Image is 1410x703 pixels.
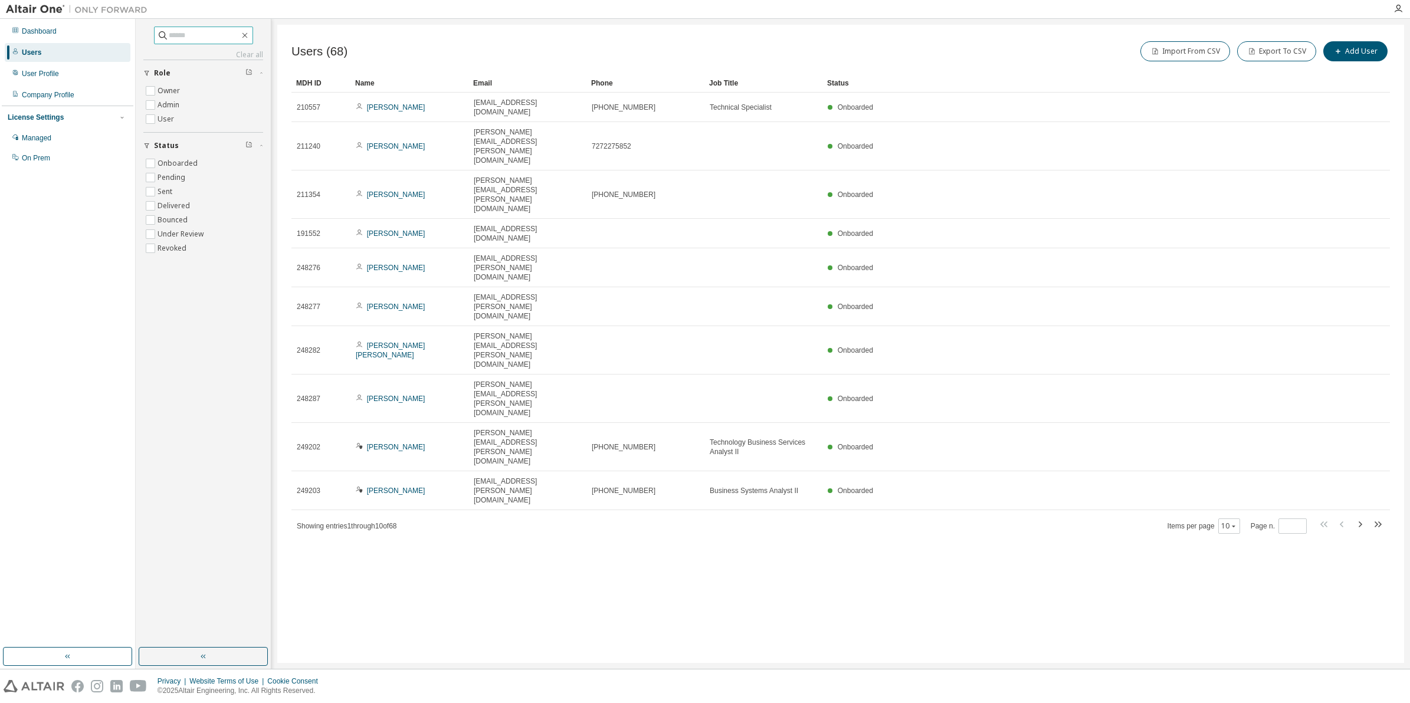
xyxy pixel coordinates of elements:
span: Technology Business Services Analyst II [710,438,817,456]
span: Users (68) [291,45,347,58]
span: [PERSON_NAME][EMAIL_ADDRESS][PERSON_NAME][DOMAIN_NAME] [474,331,581,369]
span: Onboarded [838,103,873,111]
span: Onboarded [838,443,873,451]
div: Email [473,74,582,93]
span: Status [154,141,179,150]
button: Import From CSV [1140,41,1230,61]
span: 248277 [297,302,320,311]
a: [PERSON_NAME] [PERSON_NAME] [356,341,425,359]
span: Showing entries 1 through 10 of 68 [297,522,397,530]
span: 211354 [297,190,320,199]
span: Onboarded [838,303,873,311]
label: Onboarded [158,156,200,170]
label: Under Review [158,227,206,241]
div: On Prem [22,153,50,163]
label: Sent [158,185,175,199]
div: Managed [22,133,51,143]
div: Dashboard [22,27,57,36]
div: Users [22,48,41,57]
button: Role [143,60,263,86]
span: [PHONE_NUMBER] [592,190,655,199]
span: Items per page [1168,518,1240,534]
span: [EMAIL_ADDRESS][DOMAIN_NAME] [474,98,581,117]
a: [PERSON_NAME] [367,229,425,238]
span: Onboarded [838,395,873,403]
label: Bounced [158,213,190,227]
label: User [158,112,176,126]
div: Cookie Consent [267,676,324,686]
span: 210557 [297,103,320,112]
label: Revoked [158,241,189,255]
img: youtube.svg [130,680,147,692]
span: [PHONE_NUMBER] [592,486,655,495]
label: Owner [158,84,182,98]
span: [EMAIL_ADDRESS][PERSON_NAME][DOMAIN_NAME] [474,254,581,282]
a: [PERSON_NAME] [367,395,425,403]
span: Onboarded [838,142,873,150]
a: [PERSON_NAME] [367,264,425,272]
label: Admin [158,98,182,112]
span: Technical Specialist [710,103,772,112]
button: Status [143,133,263,159]
span: [EMAIL_ADDRESS][PERSON_NAME][DOMAIN_NAME] [474,477,581,505]
img: linkedin.svg [110,680,123,692]
a: [PERSON_NAME] [367,303,425,311]
span: Role [154,68,170,78]
span: 248287 [297,394,320,403]
a: [PERSON_NAME] [367,487,425,495]
a: Clear all [143,50,263,60]
label: Delivered [158,199,192,213]
p: © 2025 Altair Engineering, Inc. All Rights Reserved. [158,686,325,696]
div: User Profile [22,69,59,78]
span: Onboarded [838,264,873,272]
div: Job Title [709,74,818,93]
button: Add User [1323,41,1388,61]
div: Website Terms of Use [189,676,267,686]
div: Phone [591,74,700,93]
button: Export To CSV [1237,41,1316,61]
span: [PERSON_NAME][EMAIL_ADDRESS][PERSON_NAME][DOMAIN_NAME] [474,176,581,213]
span: [PERSON_NAME][EMAIL_ADDRESS][PERSON_NAME][DOMAIN_NAME] [474,127,581,165]
span: 191552 [297,229,320,238]
span: [PHONE_NUMBER] [592,442,655,452]
span: Onboarded [838,190,873,199]
a: [PERSON_NAME] [367,142,425,150]
div: Status [827,74,1329,93]
span: Clear filter [245,68,253,78]
img: Altair One [6,4,153,15]
div: Privacy [158,676,189,686]
div: Company Profile [22,90,74,100]
span: [PERSON_NAME][EMAIL_ADDRESS][PERSON_NAME][DOMAIN_NAME] [474,380,581,418]
span: Onboarded [838,346,873,354]
div: MDH ID [296,74,346,93]
span: Page n. [1251,518,1307,534]
span: [PERSON_NAME][EMAIL_ADDRESS][PERSON_NAME][DOMAIN_NAME] [474,428,581,466]
a: [PERSON_NAME] [367,103,425,111]
div: Name [355,74,464,93]
span: 7272275852 [592,142,631,151]
span: 248282 [297,346,320,355]
span: [EMAIL_ADDRESS][PERSON_NAME][DOMAIN_NAME] [474,293,581,321]
span: [EMAIL_ADDRESS][DOMAIN_NAME] [474,224,581,243]
span: Business Systems Analyst II [710,486,798,495]
span: [PHONE_NUMBER] [592,103,655,112]
span: 248276 [297,263,320,272]
a: [PERSON_NAME] [367,443,425,451]
span: Onboarded [838,229,873,238]
div: License Settings [8,113,64,122]
a: [PERSON_NAME] [367,190,425,199]
img: altair_logo.svg [4,680,64,692]
span: Clear filter [245,141,253,150]
img: instagram.svg [91,680,103,692]
label: Pending [158,170,188,185]
img: facebook.svg [71,680,84,692]
span: 249202 [297,442,320,452]
span: 211240 [297,142,320,151]
button: 10 [1221,521,1237,531]
span: 249203 [297,486,320,495]
span: Onboarded [838,487,873,495]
